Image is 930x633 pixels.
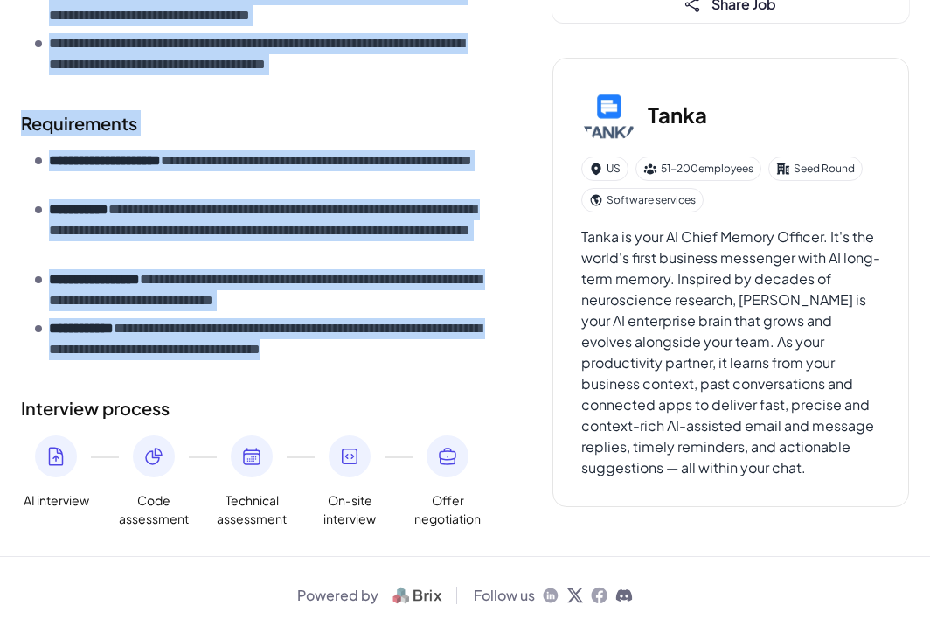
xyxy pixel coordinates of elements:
[581,226,880,478] div: Tanka is your AI Chief Memory Officer. It's the world's first business messenger with AI long-ter...
[474,585,535,606] span: Follow us
[119,491,189,528] span: Code assessment
[581,87,637,143] img: Ta
[315,491,385,528] span: On-site interview
[217,491,287,528] span: Technical assessment
[648,99,707,130] h3: Tanka
[297,585,378,606] span: Powered by
[581,157,628,181] div: US
[768,157,863,181] div: Seed Round
[21,395,482,421] h2: Interview process
[24,491,89,510] span: AI interview
[413,491,482,528] span: Offer negotiation
[385,585,449,606] img: logo
[21,110,482,136] h2: Requirements
[581,188,704,212] div: Software services
[635,157,761,181] div: 51-200 employees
